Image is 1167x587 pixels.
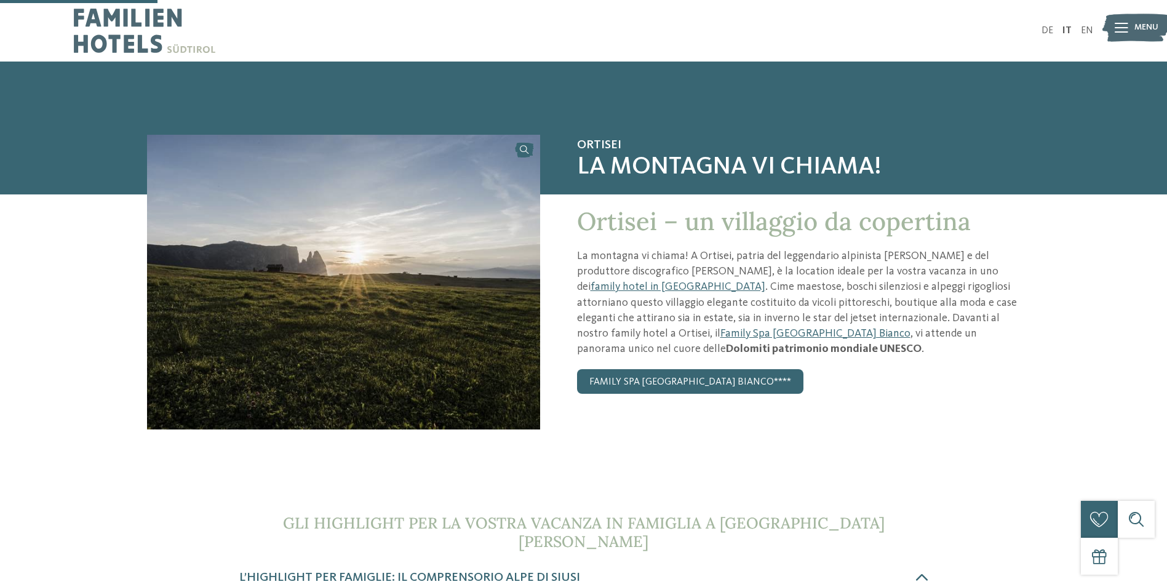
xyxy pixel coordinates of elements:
[577,153,1021,182] span: La montagna vi chiama!
[239,572,580,584] span: L’highlight per famiglie: il comprensorio Alpe di Siusi
[577,249,1021,357] p: La montagna vi chiama! A Ortisei, patria del leggendario alpinista [PERSON_NAME] e del produttore...
[726,343,922,354] strong: Dolomiti patrimonio mondiale UNESCO
[1081,26,1093,36] a: EN
[577,369,803,394] a: Family Spa [GEOGRAPHIC_DATA] Bianco****
[1062,26,1072,36] a: IT
[591,281,765,292] a: family hotel in [GEOGRAPHIC_DATA]
[577,138,1021,153] span: Ortisei
[147,135,540,429] img: Il family hotel a Ortisei: le Dolomiti a un palmo di naso
[577,206,971,237] span: Ortisei – un villaggio da copertina
[720,328,910,339] a: Family Spa [GEOGRAPHIC_DATA] Bianco
[1042,26,1053,36] a: DE
[283,513,885,551] span: Gli highlight per la vostra vacanza in famiglia a [GEOGRAPHIC_DATA][PERSON_NAME]
[1134,22,1158,34] span: Menu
